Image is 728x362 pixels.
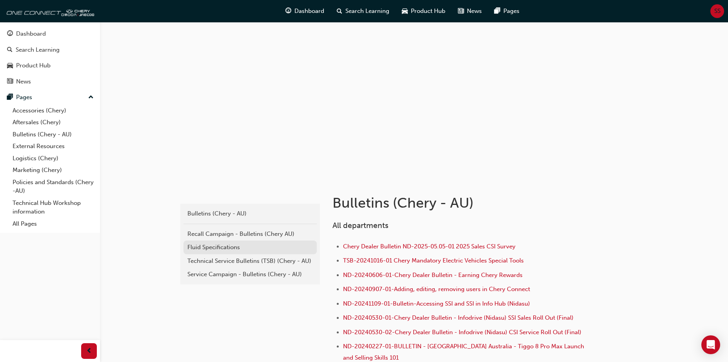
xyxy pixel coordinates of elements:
a: News [3,74,97,89]
a: Recall Campaign - Bulletins (Chery AU) [183,227,317,241]
a: pages-iconPages [488,3,526,19]
a: Fluid Specifications [183,241,317,254]
div: Dashboard [16,29,46,38]
a: Aftersales (Chery) [9,116,97,129]
a: ND-20240907-01-Adding, editing, removing users in Chery Connect [343,286,530,293]
span: SS [714,7,721,16]
button: DashboardSearch LearningProduct HubNews [3,25,97,90]
a: TSB-20241016-01 Chery Mandatory Electric Vehicles Special Tools [343,257,524,264]
button: Pages [3,90,97,105]
span: car-icon [7,62,13,69]
span: Search Learning [345,7,389,16]
span: car-icon [402,6,408,16]
a: Chery Dealer Bulletin ND-2025-05.05-01 2025 Sales CSI Survey [343,243,516,250]
a: Marketing (Chery) [9,164,97,176]
a: Bulletins (Chery - AU) [9,129,97,141]
a: news-iconNews [452,3,488,19]
a: Dashboard [3,27,97,41]
a: Technical Hub Workshop information [9,197,97,218]
a: All Pages [9,218,97,230]
span: pages-icon [7,94,13,101]
a: ND-20240530-01-Chery Dealer Bulletin - Infodrive (Nidasu) SSI Sales Roll Out (Final) [343,314,574,321]
a: ND-20240606-01-Chery Dealer Bulletin - Earning Chery Rewards [343,271,523,279]
div: Service Campaign - Bulletins (Chery - AU) [187,270,313,279]
div: Product Hub [16,61,51,70]
a: guage-iconDashboard [279,3,330,19]
div: Technical Service Bulletins (TSB) (Chery - AU) [187,257,313,266]
div: Search Learning [16,45,60,54]
div: News [16,77,31,86]
h1: Bulletins (Chery - AU) [332,194,590,212]
a: ND-20241109-01-Bulletin-Accessing SSI and SSI in Info Hub (Nidasu) [343,300,530,307]
button: SS [710,4,724,18]
img: oneconnect [4,3,94,19]
a: External Resources [9,140,97,152]
span: pages-icon [494,6,500,16]
a: ND-20240227-01-BULLETIN - [GEOGRAPHIC_DATA] Australia - Tiggo 8 Pro Max Launch and Selling Skills... [343,343,586,361]
span: up-icon [88,92,94,103]
div: Open Intercom Messenger [701,335,720,354]
div: Recall Campaign - Bulletins (Chery AU) [187,230,313,239]
a: car-iconProduct Hub [396,3,452,19]
span: news-icon [7,78,13,85]
span: guage-icon [7,31,13,38]
a: Service Campaign - Bulletins (Chery - AU) [183,268,317,281]
span: news-icon [458,6,464,16]
span: Dashboard [294,7,324,16]
div: Pages [16,93,32,102]
a: search-iconSearch Learning [330,3,396,19]
a: Accessories (Chery) [9,105,97,117]
a: Product Hub [3,58,97,73]
div: Bulletins (Chery - AU) [187,209,313,218]
span: All departments [332,221,389,230]
span: search-icon [7,47,13,54]
a: Logistics (Chery) [9,152,97,165]
span: Pages [503,7,519,16]
div: Fluid Specifications [187,243,313,252]
span: Product Hub [411,7,445,16]
a: Technical Service Bulletins (TSB) (Chery - AU) [183,254,317,268]
span: prev-icon [86,346,92,356]
span: search-icon [337,6,342,16]
a: Policies and Standards (Chery -AU) [9,176,97,197]
span: News [467,7,482,16]
a: Search Learning [3,43,97,57]
a: ND-20240530-02-Chery Dealer Bulletin - Infodrive (Nidasu) CSI Service Roll Out (Final) [343,329,581,336]
a: Bulletins (Chery - AU) [183,207,317,221]
span: guage-icon [285,6,291,16]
